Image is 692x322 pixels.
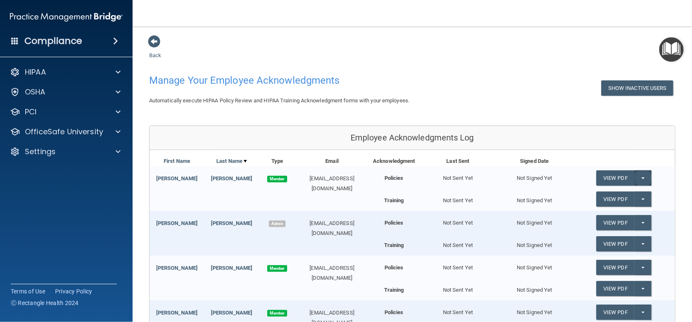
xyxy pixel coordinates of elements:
div: Not Signed Yet [496,191,573,206]
b: Policies [385,175,404,181]
a: [PERSON_NAME] [156,310,198,316]
a: View PDF [596,236,634,252]
a: OSHA [10,87,121,97]
div: [EMAIL_ADDRESS][DOMAIN_NAME] [295,263,368,283]
a: HIPAA [10,67,121,77]
a: View PDF [596,281,634,296]
b: Training [384,197,404,203]
div: Not Signed Yet [496,211,573,228]
img: PMB logo [10,9,123,25]
a: First Name [164,156,190,166]
span: Admin [269,220,286,227]
b: Training [384,287,404,293]
div: [EMAIL_ADDRESS][DOMAIN_NAME] [295,174,368,194]
div: Not Sent Yet [420,191,496,206]
div: Not Sent Yet [420,281,496,295]
div: Acknowledgment [368,156,419,166]
a: Privacy Policy [55,287,92,295]
div: [EMAIL_ADDRESS][DOMAIN_NAME] [295,218,368,238]
a: [PERSON_NAME] [211,265,252,271]
div: Not Signed Yet [496,300,573,317]
p: PCI [25,107,36,117]
button: Show Inactive Users [601,80,673,96]
span: Ⓒ Rectangle Health 2024 [11,299,79,307]
a: View PDF [596,305,634,320]
span: Automatically execute HIPAA Policy Review and HIPAA Training Acknowledgment forms with your emplo... [149,97,409,104]
a: View PDF [596,191,634,207]
div: Not Signed Yet [496,281,573,295]
a: Last Name [216,156,247,166]
span: Member [267,265,287,272]
button: Open Resource Center [659,37,684,62]
div: Not Signed Yet [496,236,573,250]
a: [PERSON_NAME] [211,220,252,226]
b: Policies [385,264,404,271]
span: Member [267,310,287,317]
a: View PDF [596,215,634,230]
a: [PERSON_NAME] [156,175,198,182]
a: Terms of Use [11,287,45,295]
span: Member [267,176,287,182]
div: Not Sent Yet [420,300,496,317]
div: Signed Date [496,156,573,166]
a: Settings [10,147,121,157]
p: HIPAA [25,67,46,77]
a: PCI [10,107,121,117]
p: Settings [25,147,56,157]
b: Policies [385,309,404,315]
a: [PERSON_NAME] [211,175,252,182]
p: OSHA [25,87,46,97]
h4: Compliance [24,35,82,47]
div: Type [259,156,295,166]
a: [PERSON_NAME] [211,310,252,316]
p: OfficeSafe University [25,127,103,137]
h4: Manage Your Employee Acknowledgments [149,75,451,86]
div: Not Signed Yet [496,256,573,273]
a: View PDF [596,170,634,186]
a: Back [149,42,161,58]
div: Email [295,156,368,166]
a: View PDF [596,260,634,275]
div: Not Sent Yet [420,236,496,250]
b: Policies [385,220,404,226]
div: Not Sent Yet [420,256,496,273]
a: [PERSON_NAME] [156,265,198,271]
a: [PERSON_NAME] [156,220,198,226]
a: OfficeSafe University [10,127,121,137]
div: Last Sent [420,156,496,166]
div: Employee Acknowledgments Log [150,126,675,150]
div: Not Signed Yet [496,166,573,183]
div: Not Sent Yet [420,211,496,228]
div: Not Sent Yet [420,166,496,183]
b: Training [384,242,404,248]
